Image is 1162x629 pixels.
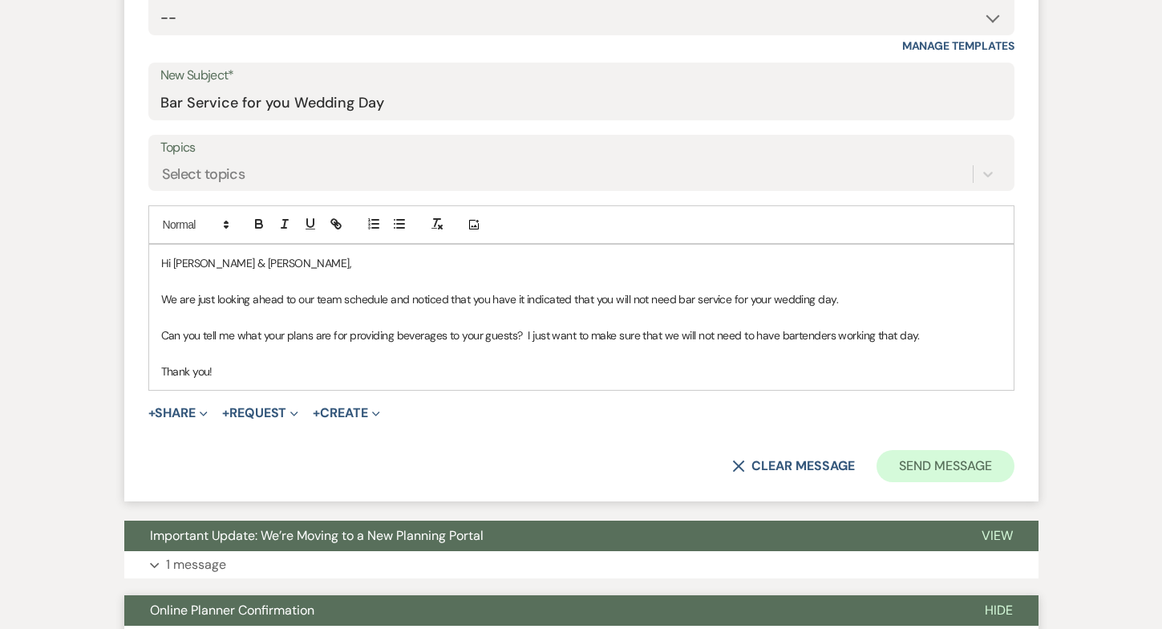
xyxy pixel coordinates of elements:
button: View [956,521,1039,551]
button: Clear message [732,460,854,473]
p: We are just looking ahead to our team schedule and noticed that you have it indicated that you wi... [161,290,1002,308]
div: Select topics [162,164,245,185]
p: 1 message [166,554,226,575]
button: Important Update: We’re Moving to a New Planning Portal [124,521,956,551]
a: Manage Templates [902,39,1014,53]
button: Hide [959,595,1039,626]
span: + [222,407,229,420]
button: Online Planner Confirmation [124,595,959,626]
label: New Subject* [160,64,1002,87]
span: View [982,527,1013,544]
span: Important Update: We’re Moving to a New Planning Portal [150,527,484,544]
button: Create [313,407,379,420]
span: Online Planner Confirmation [150,602,314,619]
p: Thank you! [161,363,1002,380]
button: Share [148,407,209,420]
p: Hi [PERSON_NAME] & [PERSON_NAME], [161,254,1002,272]
span: + [148,407,156,420]
button: Request [222,407,298,420]
span: + [313,407,320,420]
button: 1 message [124,551,1039,578]
span: Hide [985,602,1013,619]
label: Topics [160,136,1002,160]
p: Can you tell me what your plans are for providing beverages to your guests? I just want to make s... [161,327,1002,344]
button: Send Message [877,450,1014,482]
